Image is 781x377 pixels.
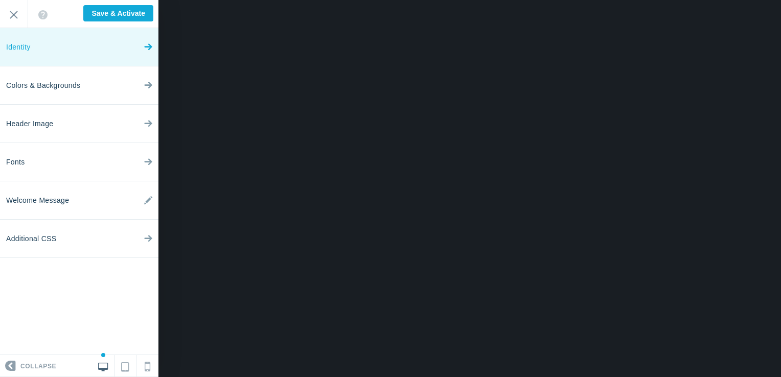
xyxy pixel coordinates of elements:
[6,28,31,66] span: Identity
[6,181,69,220] span: Welcome Message
[83,5,153,21] input: Save & Activate
[6,143,25,181] span: Fonts
[6,66,80,105] span: Colors & Backgrounds
[20,356,56,377] span: Collapse
[6,105,53,143] span: Header Image
[6,220,56,258] span: Additional CSS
